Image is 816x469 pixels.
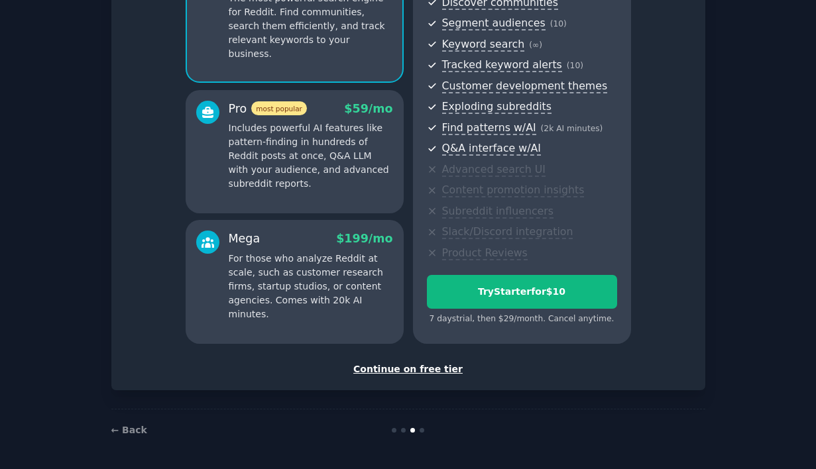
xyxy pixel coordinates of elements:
[229,231,261,247] div: Mega
[442,142,541,156] span: Q&A interface w/AI
[442,205,554,219] span: Subreddit influencers
[229,101,307,117] div: Pro
[427,275,617,309] button: TryStarterfor$10
[344,102,392,115] span: $ 59 /mo
[125,362,691,376] div: Continue on free tier
[550,19,567,28] span: ( 10 )
[336,232,392,245] span: $ 199 /mo
[428,285,616,299] div: Try Starter for $10
[442,100,552,114] span: Exploding subreddits
[229,121,393,191] p: Includes powerful AI features like pattern-finding in hundreds of Reddit posts at once, Q&A LLM w...
[541,124,603,133] span: ( 2k AI minutes )
[442,225,573,239] span: Slack/Discord integration
[567,61,583,70] span: ( 10 )
[442,163,546,177] span: Advanced search UI
[442,183,585,197] span: Content promotion insights
[111,425,147,435] a: ← Back
[442,17,546,30] span: Segment audiences
[229,252,393,321] p: For those who analyze Reddit at scale, such as customer research firms, startup studios, or conte...
[442,121,536,135] span: Find patterns w/AI
[442,79,608,93] span: Customer development themes
[442,58,562,72] span: Tracked keyword alerts
[427,313,617,325] div: 7 days trial, then $ 29 /month . Cancel anytime.
[529,40,542,50] span: ( ∞ )
[442,38,525,52] span: Keyword search
[442,246,528,260] span: Product Reviews
[251,101,307,115] span: most popular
